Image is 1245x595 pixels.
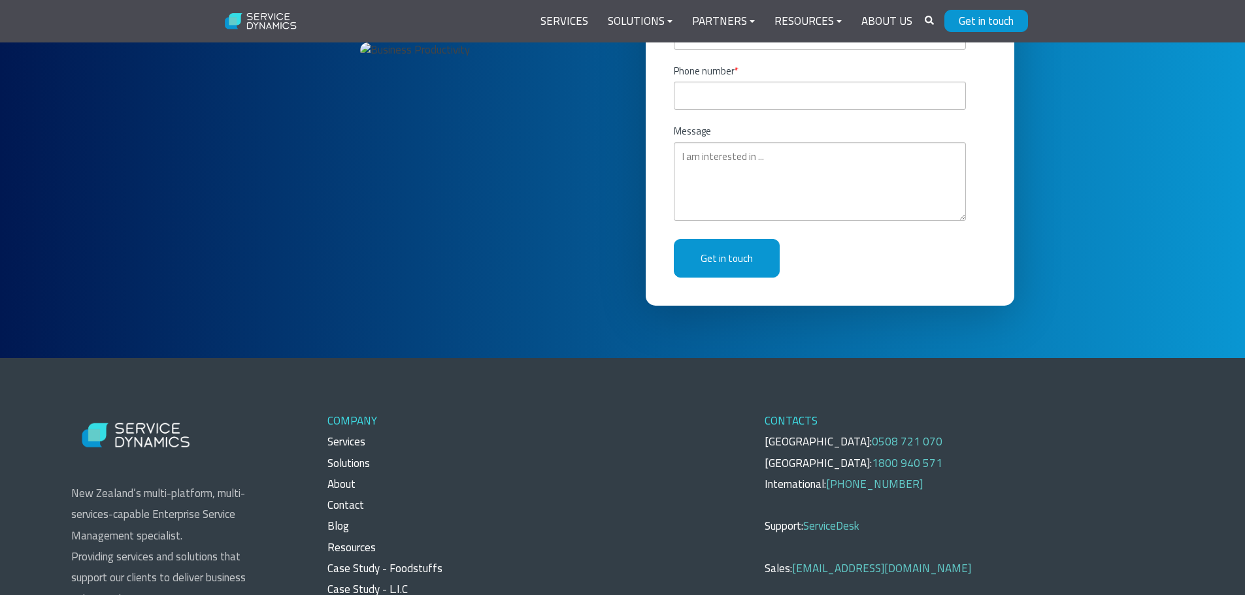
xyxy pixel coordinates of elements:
a: 1800 940 571 [872,455,942,472]
a: Partners [682,6,765,37]
span: Phone number [674,63,735,78]
a: Blog [327,517,349,534]
a: Services [327,433,365,450]
a: [EMAIL_ADDRESS][DOMAIN_NAME] [792,560,971,577]
span: Message [674,123,711,138]
a: [PHONE_NUMBER] [826,475,923,492]
a: ServiceDesk [803,517,859,534]
span: COMPANY [327,412,377,429]
a: Resources [765,6,852,37]
img: Service Dynamics Logo - White [218,5,305,39]
a: About [327,475,356,492]
a: Case Study - Foodstuffs [327,560,442,577]
a: Solutions [598,6,682,37]
img: Business Productivity [360,42,470,58]
img: Service Dynamics Logo - White [71,410,202,460]
a: 0508 721 070 [872,433,942,450]
a: Resources [327,539,376,556]
a: Solutions [327,455,370,472]
a: Services [531,6,598,37]
span: CONTACTS [765,412,818,429]
input: Get in touch [674,239,780,278]
a: Contact [327,496,364,513]
a: About Us [852,6,922,37]
div: Navigation Menu [531,6,922,37]
a: Get in touch [944,10,1028,32]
